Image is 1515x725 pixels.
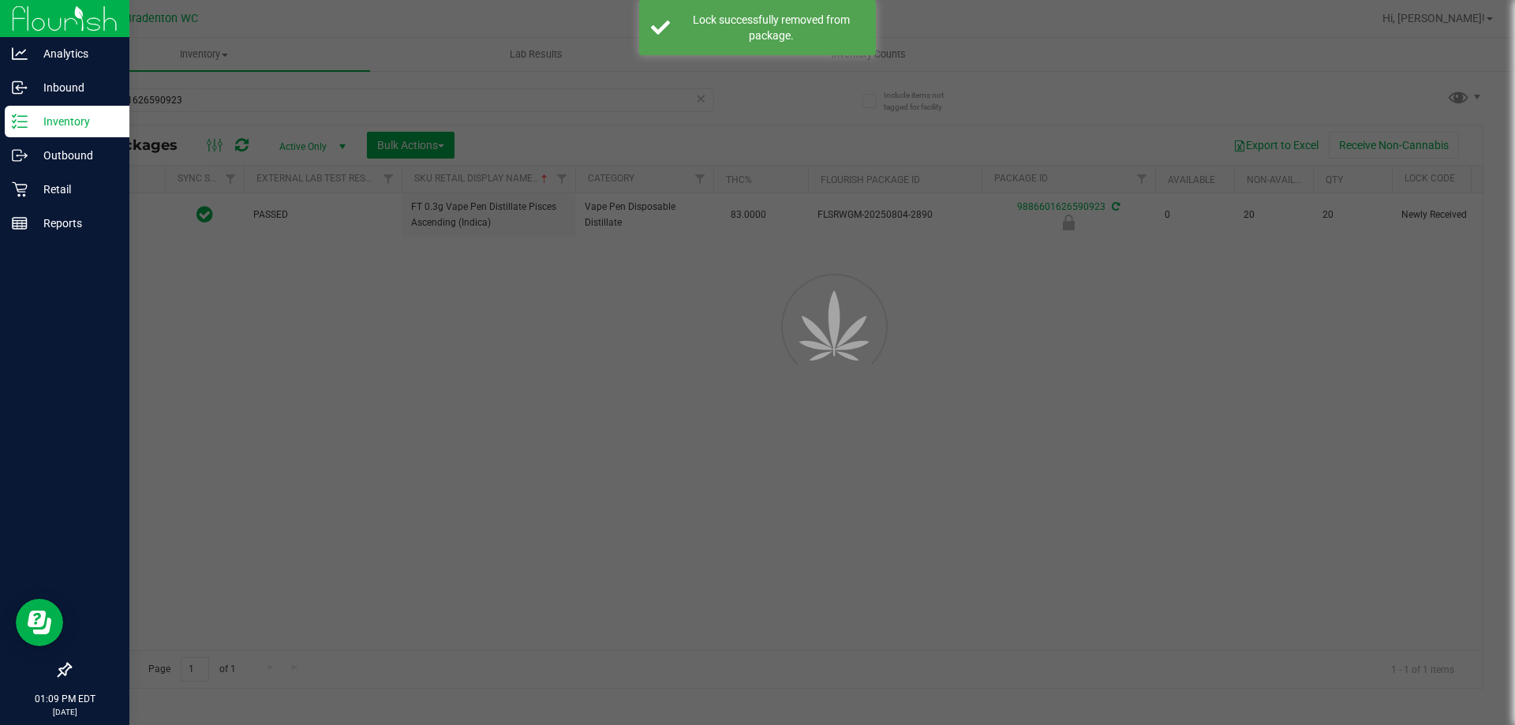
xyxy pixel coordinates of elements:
p: Retail [28,180,122,199]
iframe: Resource center [16,599,63,646]
inline-svg: Inbound [12,80,28,95]
p: Outbound [28,146,122,165]
inline-svg: Analytics [12,46,28,62]
p: Inventory [28,112,122,131]
inline-svg: Inventory [12,114,28,129]
p: [DATE] [7,706,122,718]
p: 01:09 PM EDT [7,692,122,706]
inline-svg: Retail [12,181,28,197]
inline-svg: Outbound [12,148,28,163]
p: Inbound [28,78,122,97]
inline-svg: Reports [12,215,28,231]
div: Lock successfully removed from package. [679,12,864,43]
p: Reports [28,214,122,233]
p: Analytics [28,44,122,63]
